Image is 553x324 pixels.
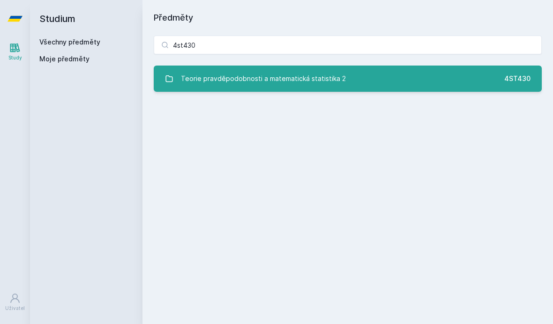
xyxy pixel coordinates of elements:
[5,305,25,312] div: Uživatel
[8,54,22,61] div: Study
[2,37,28,66] a: Study
[39,38,100,46] a: Všechny předměty
[504,74,531,83] div: 4ST430
[154,36,542,54] input: Název nebo ident předmětu…
[154,66,542,92] a: Teorie pravděpodobnosti a matematická statistika 2 4ST430
[2,288,28,317] a: Uživatel
[181,69,346,88] div: Teorie pravděpodobnosti a matematická statistika 2
[154,11,542,24] h1: Předměty
[39,54,90,64] span: Moje předměty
